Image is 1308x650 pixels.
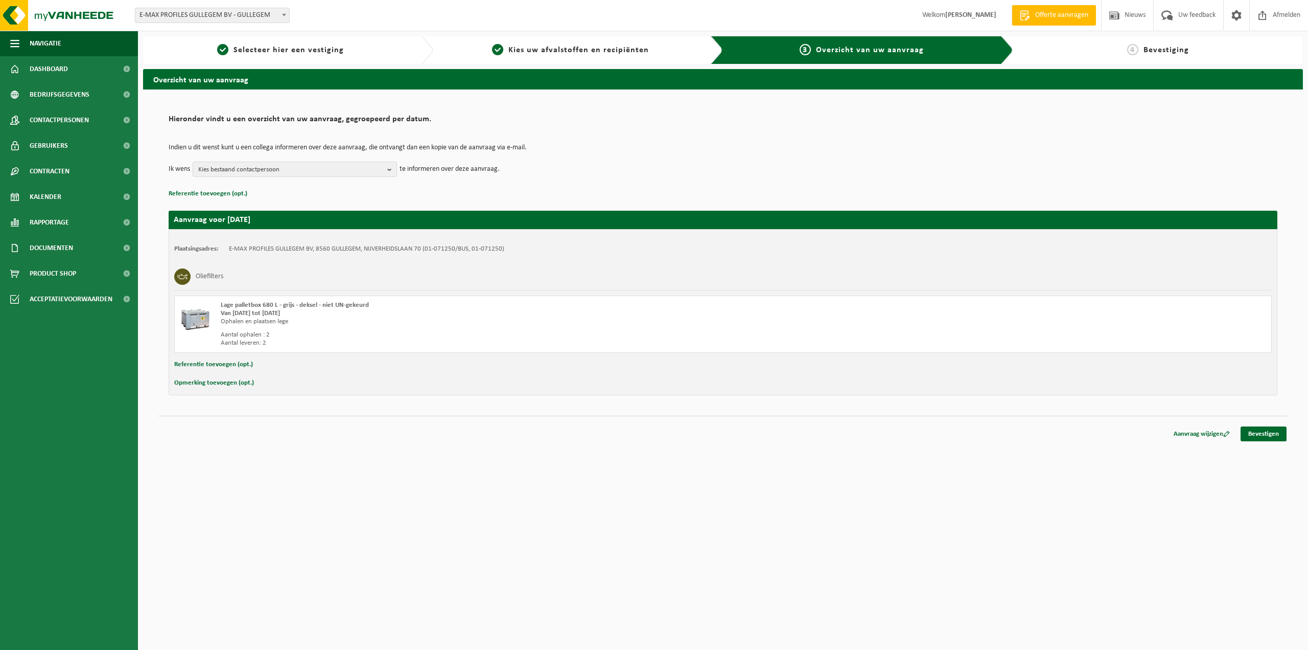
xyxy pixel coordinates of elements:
span: Contracten [30,159,69,184]
img: PB-LB-0680-HPE-GY-11.png [180,301,211,332]
span: 2 [492,44,503,55]
span: E-MAX PROFILES GULLEGEM BV - GULLEGEM [135,8,289,23]
span: Bevestiging [1143,46,1189,54]
p: Ik wens [169,162,190,177]
span: Kies bestaand contactpersoon [198,162,383,177]
button: Opmerking toevoegen (opt.) [174,376,254,390]
span: Documenten [30,235,73,261]
span: 4 [1127,44,1138,55]
a: Aanvraag wijzigen [1166,427,1237,441]
span: 3 [800,44,811,55]
span: Dashboard [30,56,68,82]
span: E-MAX PROFILES GULLEGEM BV - GULLEGEM [135,8,290,23]
strong: Plaatsingsadres: [174,245,219,252]
div: Aantal leveren: 2 [221,339,764,347]
span: Bedrijfsgegevens [30,82,89,107]
h2: Hieronder vindt u een overzicht van uw aanvraag, gegroepeerd per datum. [169,115,1277,129]
h3: Oliefilters [196,268,223,285]
span: Navigatie [30,31,61,56]
strong: [PERSON_NAME] [945,11,996,19]
span: 1 [217,44,228,55]
td: E-MAX PROFILES GULLEGEM BV, 8560 GULLEGEM, NIJVERHEIDSLAAN 70 (01-071250/BUS, 01-071250) [229,245,504,253]
span: Rapportage [30,210,69,235]
span: Offerte aanvragen [1033,10,1091,20]
div: Aantal ophalen : 2 [221,331,764,339]
span: Lage palletbox 680 L - grijs - deksel - niet UN-gekeurd [221,302,369,308]
span: Product Shop [30,261,76,286]
span: Overzicht van uw aanvraag [816,46,924,54]
a: 1Selecteer hier een vestiging [148,44,413,56]
p: Indien u dit wenst kunt u een collega informeren over deze aanvraag, die ontvangt dan een kopie v... [169,144,1277,151]
strong: Aanvraag voor [DATE] [174,216,250,224]
span: Acceptatievoorwaarden [30,286,112,312]
a: 2Kies uw afvalstoffen en recipiënten [438,44,703,56]
span: Kies uw afvalstoffen en recipiënten [508,46,649,54]
button: Referentie toevoegen (opt.) [174,358,253,371]
a: Bevestigen [1241,427,1287,441]
p: te informeren over deze aanvraag. [400,162,500,177]
span: Contactpersonen [30,107,89,133]
span: Gebruikers [30,133,68,159]
div: Ophalen en plaatsen lege [221,318,764,326]
span: Kalender [30,184,61,210]
span: Selecteer hier een vestiging [233,46,344,54]
h2: Overzicht van uw aanvraag [143,69,1303,89]
button: Kies bestaand contactpersoon [193,162,397,177]
a: Offerte aanvragen [1012,5,1096,26]
strong: Van [DATE] tot [DATE] [221,310,280,317]
button: Referentie toevoegen (opt.) [169,187,247,200]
